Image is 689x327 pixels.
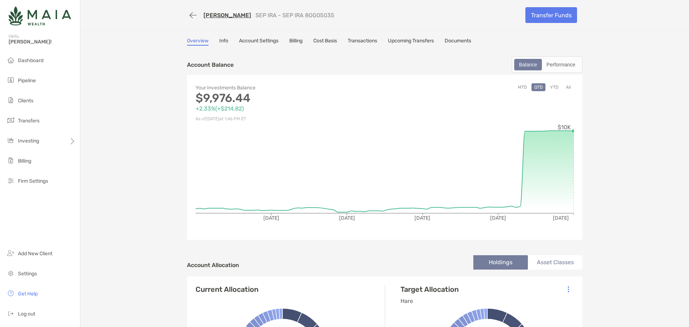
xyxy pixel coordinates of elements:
[239,38,278,46] a: Account Settings
[400,285,459,294] h4: Target Allocation
[6,56,15,64] img: dashboard icon
[547,83,561,91] button: YTD
[196,104,385,113] p: +2.33% ( +$214.82 )
[6,156,15,165] img: billing icon
[414,215,430,221] tspan: [DATE]
[18,98,33,104] span: Clients
[515,60,541,70] div: Balance
[339,215,355,221] tspan: [DATE]
[289,38,303,46] a: Billing
[196,94,385,103] p: $9,976.44
[18,138,39,144] span: Investing
[18,251,52,257] span: Add New Client
[558,124,571,131] tspan: $10K
[256,12,334,19] p: SEP IRA - SEP IRA 8OG05035
[445,38,471,46] a: Documents
[568,286,569,293] img: Icon List Menu
[196,83,385,92] p: Your Investments Balance
[6,249,15,257] img: add_new_client icon
[187,38,208,46] a: Overview
[543,60,579,70] div: Performance
[515,83,530,91] button: MTD
[18,311,35,317] span: Log out
[525,7,577,23] a: Transfer Funds
[473,255,528,270] li: Holdings
[6,176,15,185] img: firm-settings icon
[263,215,279,221] tspan: [DATE]
[18,291,38,297] span: Get Help
[203,12,251,19] a: [PERSON_NAME]
[18,158,31,164] span: Billing
[6,76,15,84] img: pipeline icon
[6,289,15,298] img: get-help icon
[18,118,39,124] span: Transfers
[9,39,76,45] span: [PERSON_NAME]!
[528,255,582,270] li: Asset Classes
[531,83,545,91] button: QTD
[18,57,43,64] span: Dashboard
[187,60,234,69] p: Account Balance
[313,38,337,46] a: Cost Basis
[348,38,377,46] a: Transactions
[563,83,574,91] button: All
[6,136,15,145] img: investing icon
[400,296,459,305] p: Hare
[18,271,37,277] span: Settings
[219,38,228,46] a: Info
[6,96,15,104] img: clients icon
[490,215,506,221] tspan: [DATE]
[18,78,36,84] span: Pipeline
[388,38,434,46] a: Upcoming Transfers
[18,178,48,184] span: Firm Settings
[196,285,258,294] h4: Current Allocation
[553,215,569,221] tspan: [DATE]
[187,262,239,268] h4: Account Allocation
[6,116,15,125] img: transfers icon
[512,56,582,73] div: segmented control
[6,269,15,277] img: settings icon
[196,115,385,123] p: As of [DATE] at 1:46 PM ET
[9,3,71,29] img: Zoe Logo
[6,309,15,318] img: logout icon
